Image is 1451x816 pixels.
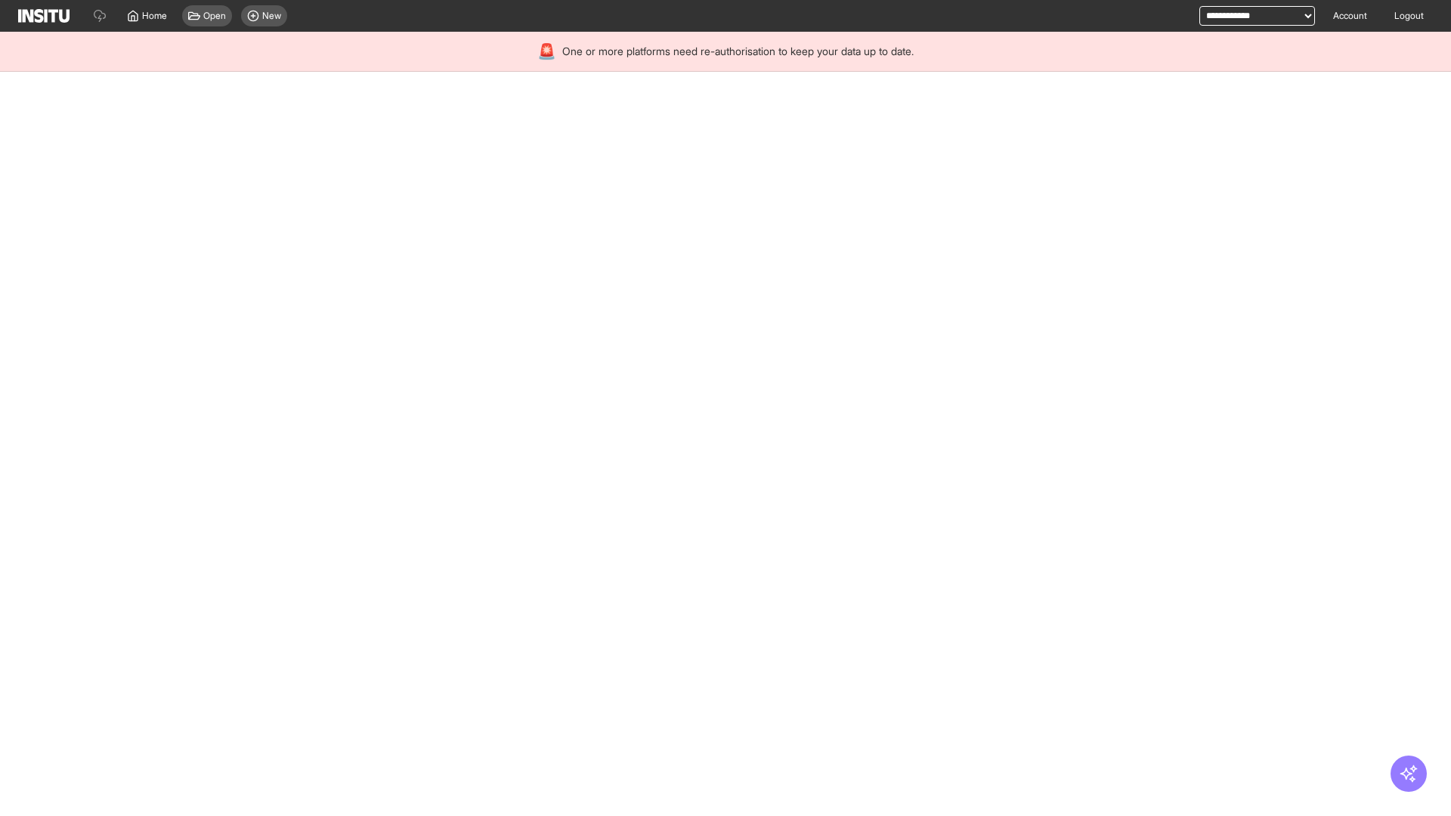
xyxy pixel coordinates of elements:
[142,10,167,22] span: Home
[262,10,281,22] span: New
[537,41,556,62] div: 🚨
[18,9,70,23] img: Logo
[203,10,226,22] span: Open
[562,44,914,59] span: One or more platforms need re-authorisation to keep your data up to date.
